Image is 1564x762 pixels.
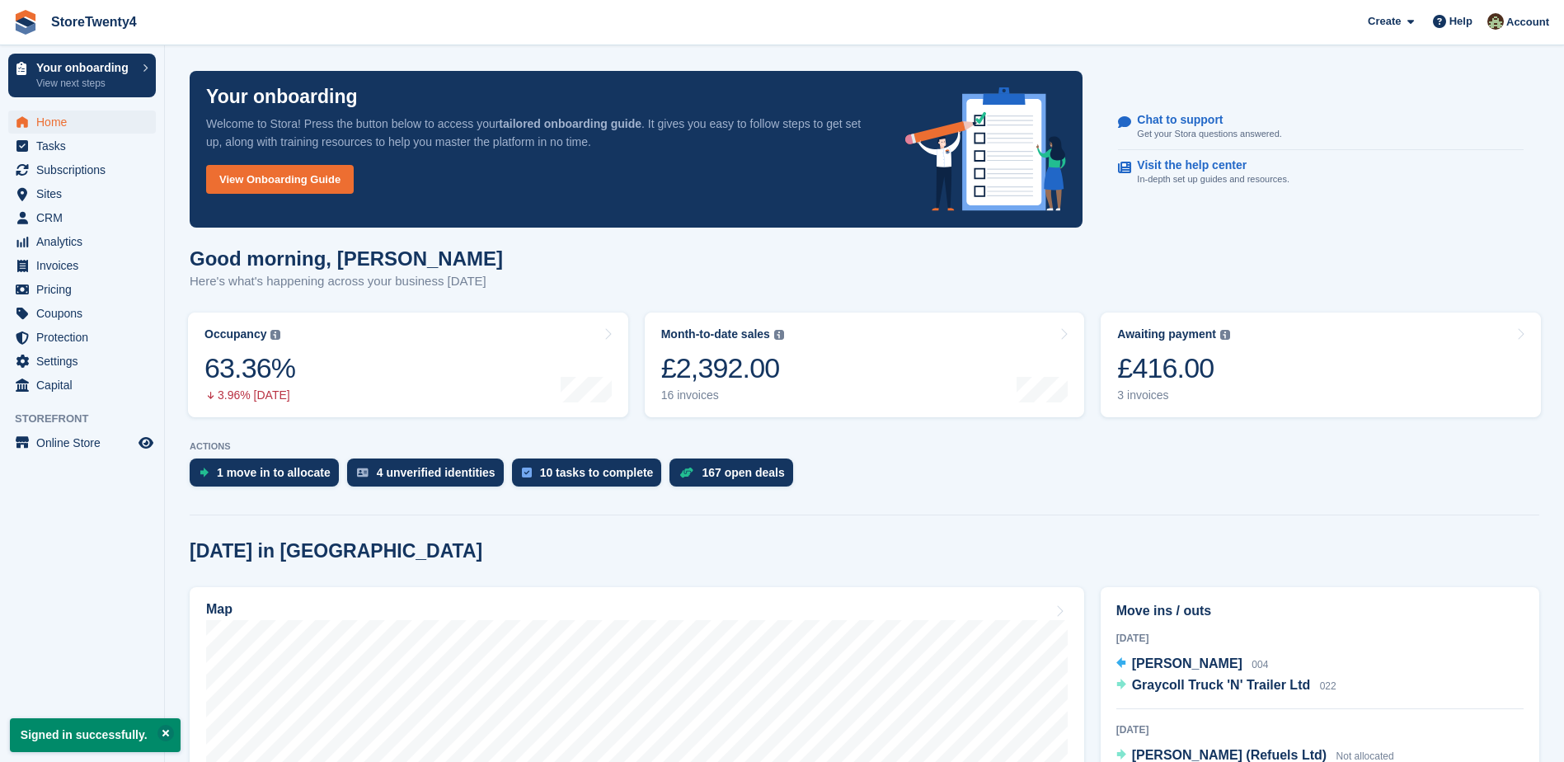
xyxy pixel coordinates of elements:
[270,330,280,340] img: icon-info-grey-7440780725fd019a000dd9b08b2336e03edf1995a4989e88bcd33f0948082b44.svg
[499,117,641,130] strong: tailored onboarding guide
[190,247,503,270] h1: Good morning, [PERSON_NAME]
[36,182,135,205] span: Sites
[1252,659,1268,670] span: 004
[1116,601,1524,621] h2: Move ins / outs
[204,351,295,385] div: 63.36%
[8,326,156,349] a: menu
[1137,172,1289,186] p: In-depth set up guides and resources.
[8,230,156,253] a: menu
[1506,14,1549,31] span: Account
[8,134,156,158] a: menu
[512,459,670,495] a: 10 tasks to complete
[36,374,135,397] span: Capital
[522,468,532,477] img: task-75834270c22a3079a89374b754ae025e5fb1db73e45f91037f5363f120a921f8.svg
[36,158,135,181] span: Subscriptions
[1449,13,1472,30] span: Help
[1132,656,1242,670] span: [PERSON_NAME]
[774,330,784,340] img: icon-info-grey-7440780725fd019a000dd9b08b2336e03edf1995a4989e88bcd33f0948082b44.svg
[1117,351,1230,385] div: £416.00
[8,278,156,301] a: menu
[8,374,156,397] a: menu
[190,540,482,562] h2: [DATE] in [GEOGRAPHIC_DATA]
[661,327,770,341] div: Month-to-date sales
[1118,105,1524,150] a: Chat to support Get your Stora questions answered.
[36,134,135,158] span: Tasks
[8,182,156,205] a: menu
[36,254,135,277] span: Invoices
[669,459,801,495] a: 167 open deals
[1117,388,1230,402] div: 3 invoices
[1116,631,1524,646] div: [DATE]
[1137,158,1276,172] p: Visit the help center
[1487,13,1504,30] img: Lee Hanlon
[190,441,1539,452] p: ACTIONS
[679,467,693,478] img: deal-1b604bf984904fb50ccaf53a9ad4b4a5d6e5aea283cecdc64d6e3604feb123c2.svg
[190,272,503,291] p: Here's what's happening across your business [DATE]
[190,459,347,495] a: 1 move in to allocate
[1116,654,1269,675] a: [PERSON_NAME] 004
[200,468,209,477] img: move_ins_to_allocate_icon-fdf77a2bb77ea45bf5b3d319d69a93e2d87916cf1d5bf7949dd705db3b84f3ca.svg
[645,313,1085,417] a: Month-to-date sales £2,392.00 16 invoices
[347,459,512,495] a: 4 unverified identities
[661,351,784,385] div: £2,392.00
[540,466,654,479] div: 10 tasks to complete
[45,8,143,35] a: StoreTwenty4
[1116,722,1524,737] div: [DATE]
[8,350,156,373] a: menu
[36,431,135,454] span: Online Store
[206,115,879,151] p: Welcome to Stora! Press the button below to access your . It gives you easy to follow steps to ge...
[1116,675,1336,697] a: Graycoll Truck 'N' Trailer Ltd 022
[1101,313,1541,417] a: Awaiting payment £416.00 3 invoices
[206,87,358,106] p: Your onboarding
[1132,678,1311,692] span: Graycoll Truck 'N' Trailer Ltd
[36,326,135,349] span: Protection
[1320,680,1336,692] span: 022
[8,431,156,454] a: menu
[1137,113,1268,127] p: Chat to support
[8,302,156,325] a: menu
[8,206,156,229] a: menu
[136,433,156,453] a: Preview store
[661,388,784,402] div: 16 invoices
[36,350,135,373] span: Settings
[702,466,784,479] div: 167 open deals
[8,54,156,97] a: Your onboarding View next steps
[1117,327,1216,341] div: Awaiting payment
[1132,748,1327,762] span: [PERSON_NAME] (Refuels Ltd)
[1220,330,1230,340] img: icon-info-grey-7440780725fd019a000dd9b08b2336e03edf1995a4989e88bcd33f0948082b44.svg
[36,302,135,325] span: Coupons
[377,466,496,479] div: 4 unverified identities
[8,158,156,181] a: menu
[8,111,156,134] a: menu
[1368,13,1401,30] span: Create
[8,254,156,277] a: menu
[1137,127,1281,141] p: Get your Stora questions answered.
[204,388,295,402] div: 3.96% [DATE]
[206,165,354,194] a: View Onboarding Guide
[905,87,1067,211] img: onboarding-info-6c161a55d2c0e0a8cae90662b2fe09162a5109e8cc188191df67fb4f79e88e88.svg
[13,10,38,35] img: stora-icon-8386f47178a22dfd0bd8f6a31ec36ba5ce8667c1dd55bd0f319d3a0aa187defe.svg
[36,62,134,73] p: Your onboarding
[1118,150,1524,195] a: Visit the help center In-depth set up guides and resources.
[15,411,164,427] span: Storefront
[204,327,266,341] div: Occupancy
[36,111,135,134] span: Home
[36,206,135,229] span: CRM
[217,466,331,479] div: 1 move in to allocate
[10,718,181,752] p: Signed in successfully.
[1336,750,1394,762] span: Not allocated
[36,278,135,301] span: Pricing
[36,76,134,91] p: View next steps
[357,468,369,477] img: verify_identity-adf6edd0f0f0b5bbfe63781bf79b02c33cf7c696d77639b501bdc392416b5a36.svg
[36,230,135,253] span: Analytics
[188,313,628,417] a: Occupancy 63.36% 3.96% [DATE]
[206,602,232,617] h2: Map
